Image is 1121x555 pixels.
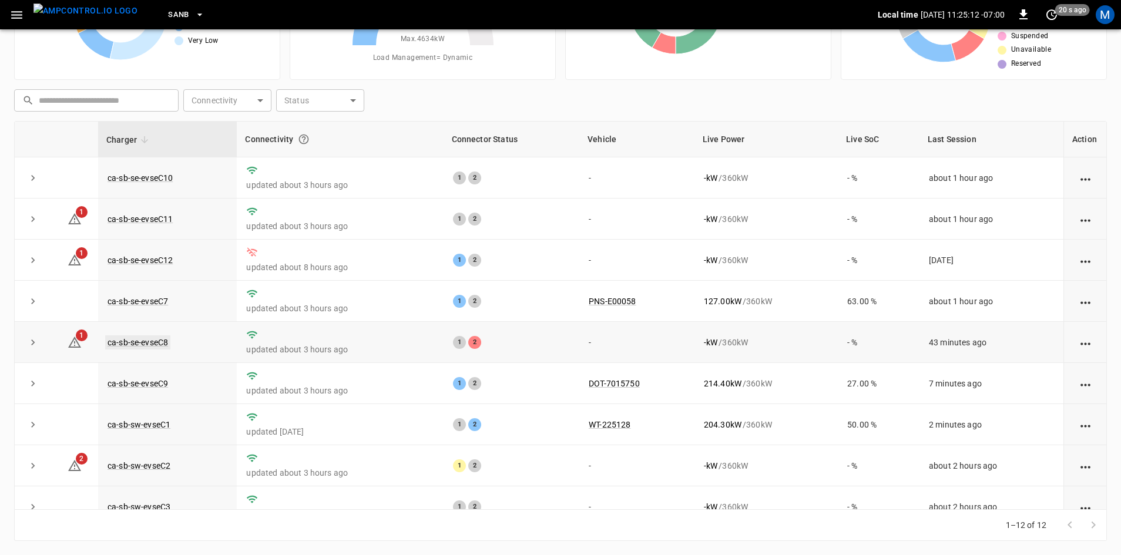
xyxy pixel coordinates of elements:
[453,459,466,472] div: 1
[838,281,919,322] td: 63.00 %
[24,498,42,516] button: expand row
[1078,295,1093,307] div: action cell options
[838,240,919,281] td: - %
[838,486,919,527] td: - %
[453,418,466,431] div: 1
[579,240,694,281] td: -
[579,199,694,240] td: -
[704,337,828,348] div: / 360 kW
[108,173,173,183] a: ca-sb-se-evseC10
[1078,501,1093,513] div: action cell options
[1096,5,1115,24] div: profile-icon
[704,295,741,307] p: 127.00 kW
[76,247,88,259] span: 1
[1006,519,1047,531] p: 1–12 of 12
[704,213,828,225] div: / 360 kW
[246,179,434,191] p: updated about 3 hours ago
[401,33,445,45] span: Max. 4634 kW
[838,322,919,363] td: - %
[1063,122,1106,157] th: Action
[919,445,1063,486] td: about 2 hours ago
[188,35,219,47] span: Very Low
[373,52,473,64] span: Load Management = Dynamic
[108,255,173,265] a: ca-sb-se-evseC12
[468,500,481,513] div: 2
[76,206,88,218] span: 1
[468,254,481,267] div: 2
[246,385,434,396] p: updated about 3 hours ago
[919,404,1063,445] td: 2 minutes ago
[168,8,189,22] span: SanB
[76,329,88,341] span: 1
[838,363,919,404] td: 27.00 %
[1078,213,1093,225] div: action cell options
[24,375,42,392] button: expand row
[1078,172,1093,184] div: action cell options
[589,379,640,388] a: DOT-7015750
[878,9,918,21] p: Local time
[919,157,1063,199] td: about 1 hour ago
[579,157,694,199] td: -
[704,419,741,430] p: 204.30 kW
[919,363,1063,404] td: 7 minutes ago
[108,214,173,224] a: ca-sb-se-evseC11
[1011,44,1051,56] span: Unavailable
[704,295,828,307] div: / 360 kW
[68,213,82,223] a: 1
[453,500,466,513] div: 1
[108,461,170,470] a: ca-sb-sw-evseC2
[1042,5,1061,24] button: set refresh interval
[704,254,828,266] div: / 360 kW
[24,169,42,187] button: expand row
[246,344,434,355] p: updated about 3 hours ago
[704,213,717,225] p: - kW
[704,378,828,389] div: / 360 kW
[468,418,481,431] div: 2
[1055,4,1090,16] span: 20 s ago
[24,210,42,228] button: expand row
[24,334,42,351] button: expand row
[68,255,82,264] a: 1
[68,460,82,470] a: 2
[838,445,919,486] td: - %
[245,129,435,150] div: Connectivity
[453,213,466,226] div: 1
[921,9,1005,21] p: [DATE] 11:25:12 -07:00
[108,379,168,388] a: ca-sb-se-evseC9
[579,322,694,363] td: -
[838,404,919,445] td: 50.00 %
[589,297,636,306] a: PNS-E00058
[293,129,314,150] button: Connection between the charger and our software.
[1078,337,1093,348] div: action cell options
[453,171,466,184] div: 1
[246,302,434,314] p: updated about 3 hours ago
[24,416,42,433] button: expand row
[579,486,694,527] td: -
[704,254,717,266] p: - kW
[704,172,717,184] p: - kW
[838,157,919,199] td: - %
[704,501,828,513] div: / 360 kW
[246,261,434,273] p: updated about 8 hours ago
[163,4,209,26] button: SanB
[919,281,1063,322] td: about 1 hour ago
[919,486,1063,527] td: about 2 hours ago
[838,122,919,157] th: Live SoC
[919,240,1063,281] td: [DATE]
[1078,254,1093,266] div: action cell options
[453,295,466,308] div: 1
[589,420,630,429] a: WT-225128
[108,420,170,429] a: ca-sb-sw-evseC1
[704,460,828,472] div: / 360 kW
[68,337,82,347] a: 1
[246,467,434,479] p: updated about 3 hours ago
[76,453,88,465] span: 2
[33,4,137,18] img: ampcontrol.io logo
[106,133,152,147] span: Charger
[246,508,434,520] p: updated about 3 hours ago
[579,445,694,486] td: -
[453,336,466,349] div: 1
[579,122,694,157] th: Vehicle
[24,251,42,269] button: expand row
[704,378,741,389] p: 214.40 kW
